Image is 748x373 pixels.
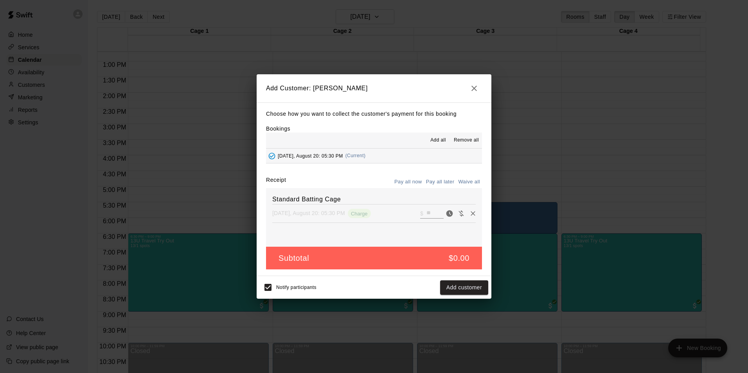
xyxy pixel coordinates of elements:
span: Notify participants [276,285,316,291]
button: Waive all [456,176,482,188]
button: Remove [467,208,479,219]
span: Add all [430,136,446,144]
button: Pay all later [424,176,457,188]
span: [DATE], August 20: 05:30 PM [278,153,343,158]
button: Remove all [451,134,482,147]
h5: $0.00 [449,253,469,264]
button: Add customer [440,280,488,295]
button: Add all [426,134,451,147]
span: Waive payment [455,210,467,216]
h2: Add Customer: [PERSON_NAME] [257,74,491,102]
h5: Subtotal [279,253,309,264]
p: Choose how you want to collect the customer's payment for this booking [266,109,482,119]
button: Added - Collect Payment[DATE], August 20: 05:30 PM(Current) [266,149,482,163]
button: Added - Collect Payment [266,150,278,162]
span: Remove all [454,136,479,144]
span: (Current) [345,153,366,158]
label: Bookings [266,126,290,132]
label: Receipt [266,176,286,188]
p: [DATE], August 20: 05:30 PM [272,209,345,217]
span: Pay now [444,210,455,216]
h6: Standard Batting Cage [272,194,476,204]
button: Pay all now [392,176,424,188]
p: $ [420,210,423,217]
